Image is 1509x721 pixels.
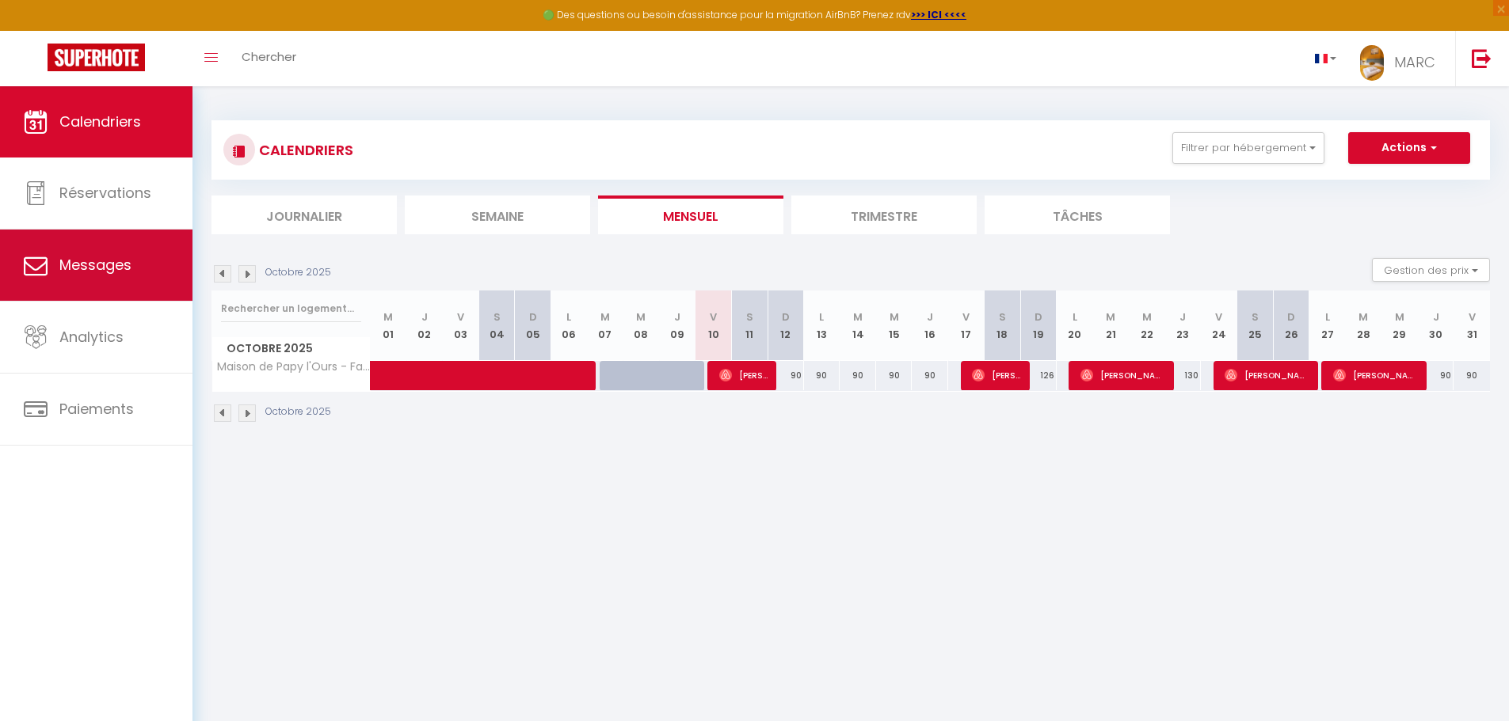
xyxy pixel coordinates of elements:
div: 90 [876,361,913,390]
abbr: M [1106,309,1115,324]
div: 90 [804,361,840,390]
abbr: M [636,309,646,324]
button: Filtrer par hébergement [1172,132,1324,164]
a: >>> ICI <<<< [911,8,966,21]
abbr: V [457,309,464,324]
p: Octobre 2025 [265,265,331,280]
th: 17 [948,290,985,361]
abbr: M [1395,309,1404,324]
abbr: M [890,309,899,324]
span: Calendriers [59,112,141,131]
div: 126 [1020,361,1057,390]
abbr: D [1035,309,1042,324]
abbr: M [600,309,610,324]
th: 10 [695,290,732,361]
th: 20 [1057,290,1093,361]
a: ... MARC [1348,31,1455,86]
div: 90 [1454,361,1490,390]
abbr: L [1325,309,1330,324]
abbr: M [853,309,863,324]
abbr: S [1252,309,1259,324]
th: 16 [912,290,948,361]
abbr: D [782,309,790,324]
span: [PERSON_NAME] [972,360,1020,390]
li: Tâches [985,195,1170,234]
abbr: S [999,309,1006,324]
li: Journalier [211,195,397,234]
abbr: V [1215,309,1222,324]
abbr: M [1358,309,1368,324]
th: 22 [1129,290,1165,361]
th: 24 [1201,290,1237,361]
th: 19 [1020,290,1057,361]
img: Super Booking [48,44,145,71]
span: MARC [1394,52,1435,72]
th: 03 [443,290,479,361]
span: Messages [59,255,131,275]
div: 90 [840,361,876,390]
img: ... [1360,45,1384,81]
span: Chercher [242,48,296,65]
abbr: L [1073,309,1077,324]
h3: CALENDRIERS [255,132,353,168]
abbr: L [566,309,571,324]
li: Mensuel [598,195,783,234]
div: 90 [912,361,948,390]
abbr: D [529,309,537,324]
th: 30 [1418,290,1454,361]
th: 29 [1381,290,1418,361]
abbr: V [962,309,970,324]
th: 04 [478,290,515,361]
div: 90 [768,361,804,390]
th: 23 [1165,290,1202,361]
p: Octobre 2025 [265,404,331,419]
span: [PERSON_NAME] [719,360,768,390]
span: [PERSON_NAME] [1333,360,1418,390]
th: 26 [1273,290,1309,361]
th: 06 [551,290,587,361]
abbr: J [1433,309,1439,324]
th: 25 [1237,290,1274,361]
span: Analytics [59,327,124,347]
th: 18 [985,290,1021,361]
th: 05 [515,290,551,361]
div: 130 [1165,361,1202,390]
span: [PERSON_NAME] [1080,360,1165,390]
abbr: J [927,309,933,324]
span: Maison de Papy l'Ours - Familiale - Climatisée [215,361,373,373]
th: 01 [371,290,407,361]
th: 09 [659,290,695,361]
th: 15 [876,290,913,361]
abbr: S [493,309,501,324]
th: 08 [623,290,660,361]
a: Chercher [230,31,308,86]
abbr: V [1469,309,1476,324]
button: Gestion des prix [1372,258,1490,282]
abbr: J [1179,309,1186,324]
abbr: D [1287,309,1295,324]
abbr: M [1142,309,1152,324]
th: 13 [804,290,840,361]
abbr: J [674,309,680,324]
li: Semaine [405,195,590,234]
abbr: S [746,309,753,324]
abbr: L [819,309,824,324]
th: 31 [1454,290,1490,361]
th: 14 [840,290,876,361]
th: 02 [406,290,443,361]
span: Octobre 2025 [212,337,370,360]
th: 07 [587,290,623,361]
th: 27 [1309,290,1346,361]
th: 12 [768,290,804,361]
button: Actions [1348,132,1470,164]
th: 11 [731,290,768,361]
th: 28 [1346,290,1382,361]
span: Réservations [59,183,151,203]
th: 21 [1092,290,1129,361]
div: 90 [1418,361,1454,390]
span: [PERSON_NAME] [1225,360,1309,390]
li: Trimestre [791,195,977,234]
abbr: M [383,309,393,324]
span: Paiements [59,399,134,419]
